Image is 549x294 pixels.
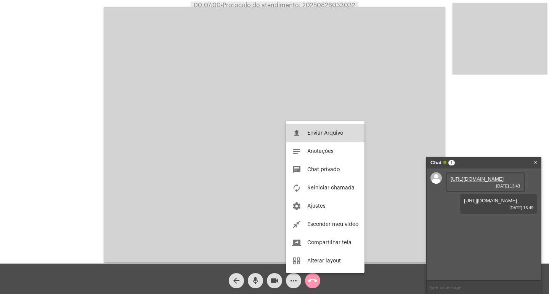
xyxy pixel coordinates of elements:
span: Alterar layout [307,258,341,264]
span: Chat privado [307,167,340,172]
span: Esconder meu vídeo [307,222,358,227]
mat-icon: grid_view [292,256,301,265]
span: Compartilhar tela [307,240,352,245]
mat-icon: screen_share [292,238,301,247]
span: Reiniciar chamada [307,185,355,191]
mat-icon: settings [292,202,301,211]
mat-icon: notes [292,147,301,156]
mat-icon: close_fullscreen [292,220,301,229]
mat-icon: autorenew [292,183,301,192]
span: Enviar Arquivo [307,130,343,136]
mat-icon: chat [292,165,301,174]
span: Anotações [307,149,334,154]
span: Ajustes [307,203,326,209]
mat-icon: file_upload [292,129,301,138]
